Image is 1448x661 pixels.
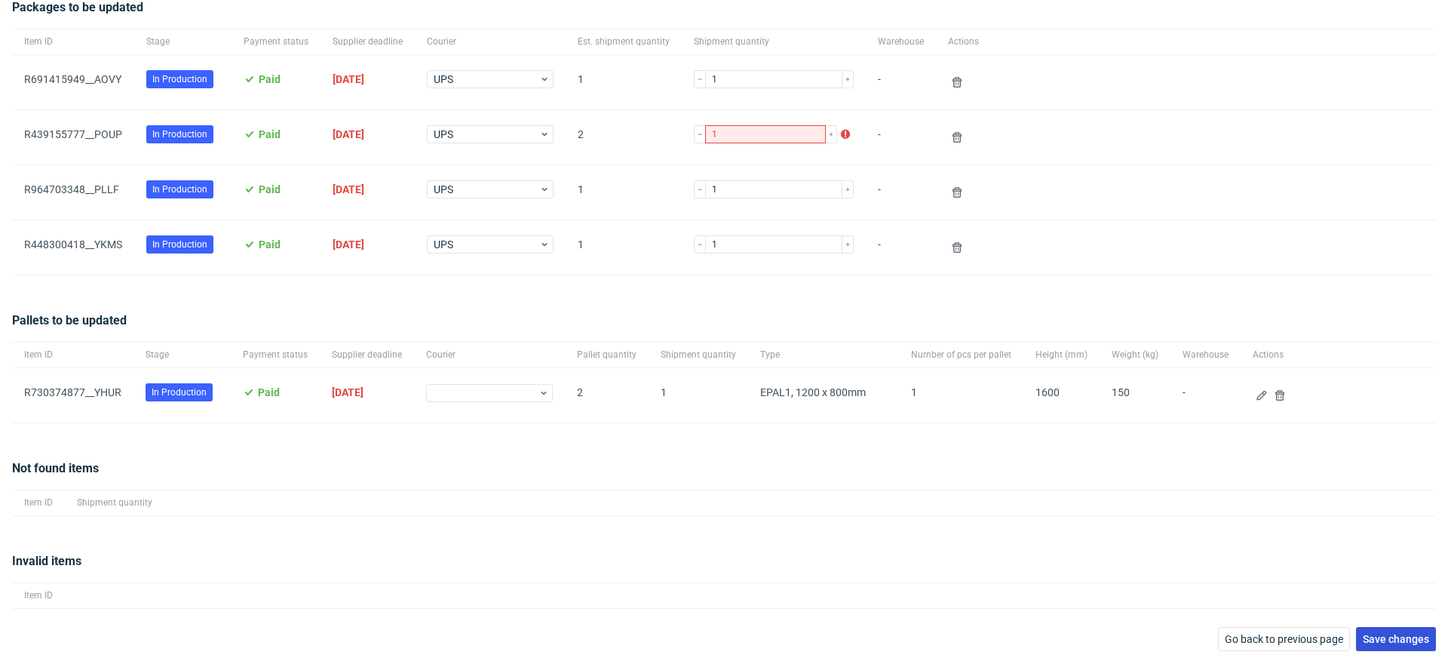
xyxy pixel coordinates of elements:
[258,386,280,398] span: Paid
[434,127,539,142] span: UPS
[434,182,539,197] span: UPS
[24,589,53,602] span: Item ID
[578,35,670,48] span: Est. shipment quantity
[12,460,1436,490] div: Not found items
[259,128,281,140] span: Paid
[577,386,637,404] span: 2
[243,349,308,361] span: Payment status
[1035,386,1088,404] span: 1600
[332,349,402,361] span: Supplier deadline
[1218,627,1350,651] button: Go back to previous page
[333,35,403,48] span: Supplier deadline
[333,238,364,251] span: [DATE]
[24,349,121,361] span: Item ID
[878,183,924,201] span: -
[152,183,207,196] span: In Production
[24,183,119,195] a: R964703348__PLLF
[427,35,554,48] span: Courier
[333,128,364,140] span: [DATE]
[948,35,979,48] span: Actions
[878,35,924,48] span: Warehouse
[434,237,539,252] span: UPS
[152,238,207,251] span: In Production
[578,238,670,257] span: 1
[12,552,1436,583] div: Invalid items
[332,386,364,398] span: [DATE]
[24,35,122,48] span: Item ID
[760,349,887,361] span: Type
[1253,349,1289,361] span: Actions
[1225,634,1343,644] span: Go back to previous page
[152,128,207,141] span: In Production
[146,35,219,48] span: Stage
[661,349,736,361] span: Shipment quantity
[244,35,308,48] span: Payment status
[1183,349,1229,361] span: Warehouse
[434,72,539,87] span: UPS
[661,386,736,404] span: 1
[578,73,670,91] span: 1
[878,73,924,91] span: -
[259,238,281,251] span: Paid
[578,183,670,201] span: 1
[426,349,553,361] span: Courier
[12,312,1436,342] div: Pallets to be updated
[878,128,924,146] span: -
[152,386,207,399] span: In Production
[760,386,887,404] span: EPAL1, 1200 x 800mm
[1035,349,1088,361] span: Height (mm)
[77,497,152,509] span: Shipment quantity
[911,386,1011,404] span: 1
[152,72,207,86] span: In Production
[577,349,637,361] span: Pallet quantity
[1183,386,1229,404] span: -
[1356,627,1436,651] button: Save changes
[333,183,364,195] span: [DATE]
[259,183,281,195] span: Paid
[24,73,121,85] a: R691415949__AOVY
[1112,349,1158,361] span: Weight (kg)
[878,238,924,257] span: -
[578,128,670,146] span: 2
[1363,634,1429,644] span: Save changes
[24,238,122,251] a: R448300418__YKMS
[259,73,281,85] span: Paid
[1112,386,1158,404] span: 150
[694,35,854,48] span: Shipment quantity
[911,349,1011,361] span: Number of pcs per pallet
[24,497,53,509] span: Item ID
[24,386,121,398] a: R730374877__YHUR
[146,349,219,361] span: Stage
[24,128,122,140] a: R439155777__POUP
[333,73,364,85] span: [DATE]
